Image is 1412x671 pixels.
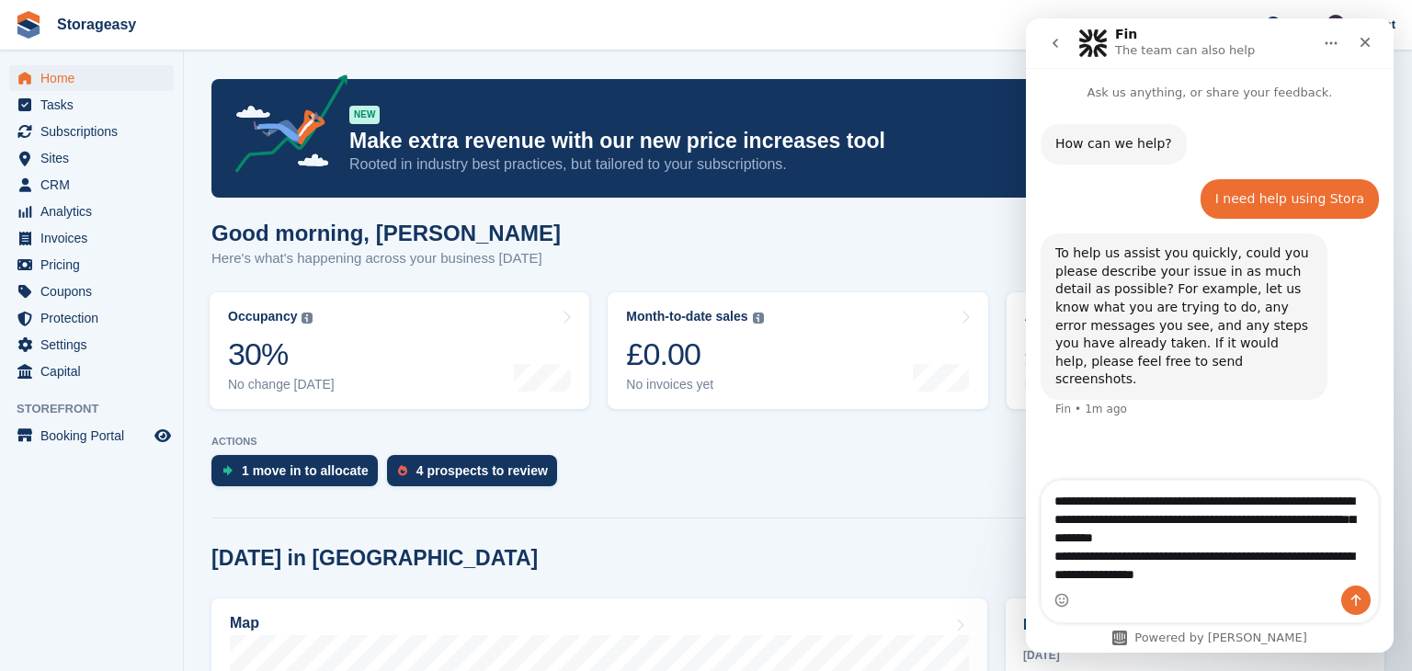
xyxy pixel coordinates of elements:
span: Subscriptions [40,119,151,144]
a: Awaiting payment £0.00 No open invoices [1007,292,1386,409]
div: NEW [349,106,380,124]
a: menu [9,252,174,278]
span: Settings [40,332,151,358]
span: Account [1348,16,1395,34]
span: Pricing [40,252,151,278]
img: move_ins_to_allocate_icon-fdf77a2bb77ea45bf5b3d319d69a93e2d87916cf1d5bf7949dd705db3b84f3ca.svg [222,465,233,476]
a: menu [9,358,174,384]
h2: [DATE] in [GEOGRAPHIC_DATA] [211,546,538,571]
div: Awaiting payment [1025,309,1135,324]
p: Make extra revenue with our new price increases tool [349,128,1224,154]
p: Here's what's happening across your business [DATE] [211,248,561,269]
iframe: Intercom live chat [1026,18,1394,653]
a: menu [9,92,174,118]
span: Tasks [40,92,151,118]
div: £0.00 [626,335,763,373]
a: menu [9,423,174,449]
img: icon-info-grey-7440780725fd019a000dd9b08b2336e03edf1995a4989e88bcd33f0948082b44.svg [753,313,764,324]
span: Protection [40,305,151,331]
h1: Good morning, [PERSON_NAME] [211,221,561,245]
div: No open invoices [1025,377,1151,392]
div: Month-to-date sales [626,309,747,324]
div: Occupancy [228,309,297,324]
img: price-adjustments-announcement-icon-8257ccfd72463d97f412b2fc003d46551f7dbcb40ab6d574587a9cd5c0d94... [220,74,348,179]
a: menu [9,65,174,91]
span: Sites [40,145,151,171]
div: 30% [228,335,335,373]
a: menu [9,279,174,304]
a: menu [9,332,174,358]
span: Invoices [40,225,151,251]
div: No invoices yet [626,377,763,392]
span: Storefront [17,400,183,418]
a: Month-to-date sales £0.00 No invoices yet [608,292,987,409]
span: Home [40,65,151,91]
a: Storageasy [50,9,143,40]
a: menu [9,199,174,224]
div: 4 prospects to review [416,463,548,478]
img: icon-info-grey-7440780725fd019a000dd9b08b2336e03edf1995a4989e88bcd33f0948082b44.svg [302,313,313,324]
h2: Map [230,615,259,631]
a: 1 move in to allocate [211,455,387,495]
div: [DATE] [1023,647,1367,664]
img: James Stewart [1327,15,1345,33]
a: menu [9,172,174,198]
span: Help [1284,15,1310,33]
span: Coupons [40,279,151,304]
a: Occupancy 30% No change [DATE] [210,292,589,409]
p: Rooted in industry best practices, but tailored to your subscriptions. [349,154,1224,175]
a: menu [9,119,174,144]
a: menu [9,225,174,251]
span: Analytics [40,199,151,224]
p: ACTIONS [211,436,1384,448]
div: No change [DATE] [228,377,335,392]
div: 1 move in to allocate [242,463,369,478]
img: prospect-51fa495bee0391a8d652442698ab0144808aea92771e9ea1ae160a38d050c398.svg [398,465,407,476]
a: menu [9,145,174,171]
a: Preview store [152,425,174,447]
h2: Move ins / outs [1023,614,1367,636]
span: Capital [40,358,151,384]
a: 4 prospects to review [387,455,566,495]
a: menu [9,305,174,331]
div: £0.00 [1025,335,1151,373]
span: Booking Portal [40,423,151,449]
img: stora-icon-8386f47178a22dfd0bd8f6a31ec36ba5ce8667c1dd55bd0f319d3a0aa187defe.svg [15,11,42,39]
span: CRM [40,172,151,198]
span: Create [1193,15,1230,33]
